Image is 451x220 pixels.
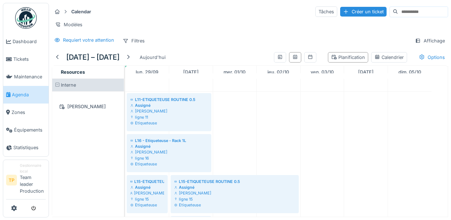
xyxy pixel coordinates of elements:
[130,179,164,184] div: L15-ETIQUETEUSE ROUTINE 0.33
[174,184,295,190] div: Assigné
[3,86,49,104] a: Agenda
[309,67,335,77] a: 3 octobre 2025
[13,38,46,45] span: Dashboard
[174,190,295,196] div: [PERSON_NAME]
[340,7,387,17] div: Créer un ticket
[130,138,208,143] div: L16 - Etiqueteuse - Rack 1L
[119,36,148,46] div: Filtres
[181,67,200,77] a: 30 septembre 2025
[52,19,86,30] div: Modèles
[134,67,160,77] a: 29 septembre 2025
[14,73,46,80] span: Maintenance
[68,8,94,15] strong: Calendar
[356,67,375,77] a: 4 octobre 2025
[3,68,49,86] a: Maintenance
[397,67,423,77] a: 5 octobre 2025
[174,196,295,202] div: ligne 15
[130,143,208,149] div: Assigné
[12,109,46,116] span: Zones
[130,102,208,108] div: Assigné
[130,155,208,161] div: ligne 16
[15,7,37,29] img: Badge_color-CXgf-gQk.svg
[130,97,208,102] div: L11-ETIQUETEUSE ROUTINE 0.5
[13,56,46,63] span: Tickets
[3,121,49,139] a: Équipements
[6,163,46,199] a: TP Gestionnaire localTeam leader Production
[130,108,208,114] div: [PERSON_NAME]
[130,161,208,167] div: Etiqueteuse
[6,175,17,185] li: TP
[130,149,208,155] div: [PERSON_NAME]
[61,69,85,75] span: Resources
[130,190,164,196] div: [PERSON_NAME]
[130,202,164,208] div: Etiqueteuse
[412,36,448,46] div: Affichage
[20,163,46,197] li: Team leader Production
[315,6,337,17] div: Tâches
[137,52,168,62] div: Aujourd'hui
[416,52,448,63] div: Options
[130,114,208,120] div: ligne 11
[66,53,119,61] h5: [DATE] – [DATE]
[130,120,208,126] div: Etiqueteuse
[13,144,46,151] span: Statistiques
[174,179,295,184] div: L15-ETIQUETEUSE ROUTINE 0.5
[222,67,247,77] a: 1 octobre 2025
[14,127,46,133] span: Équipements
[331,54,365,61] div: Planification
[374,54,404,61] div: Calendrier
[63,37,114,43] div: Requiert votre attention
[3,104,49,121] a: Zones
[3,33,49,50] a: Dashboard
[3,50,49,68] a: Tickets
[61,82,76,88] span: Interne
[130,196,164,202] div: ligne 15
[174,202,295,208] div: Etiqueteuse
[57,102,119,111] div: [PERSON_NAME]
[266,67,291,77] a: 2 octobre 2025
[3,139,49,156] a: Statistiques
[12,91,46,98] span: Agenda
[130,184,164,190] div: Assigné
[20,163,46,174] div: Gestionnaire local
